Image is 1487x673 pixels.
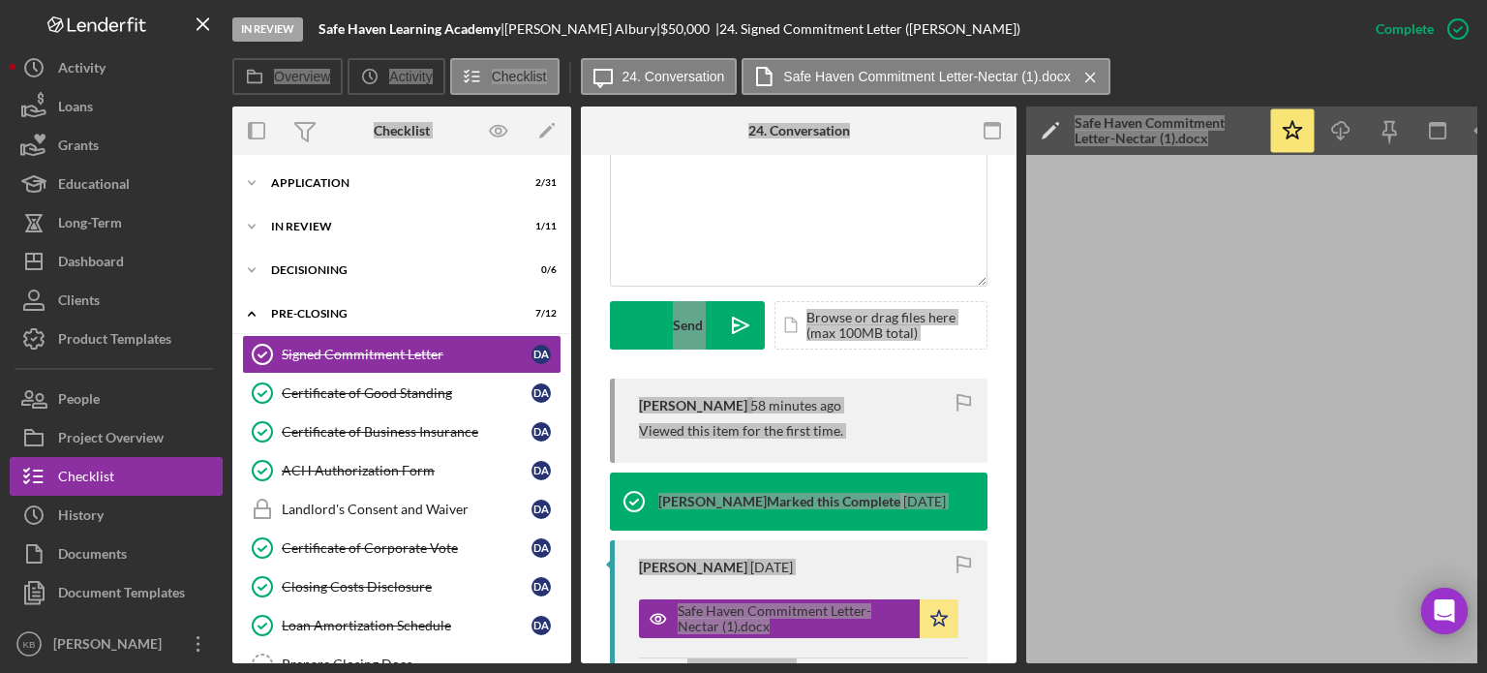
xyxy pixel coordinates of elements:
button: 24. Conversation [581,58,738,95]
div: Send [673,301,703,350]
div: [PERSON_NAME] Albury | [504,21,660,37]
div: In Review [232,17,303,42]
div: D A [531,616,551,635]
time: 2025-09-08 17:09 [750,560,793,575]
time: 2025-09-11 13:30 [750,398,841,413]
div: Viewed this item for the first time. [639,423,843,439]
div: Loan Amortization Schedule [282,618,531,633]
div: Closing Costs Disclosure [282,579,531,595]
text: KB [23,639,36,650]
div: In Review [271,221,508,232]
div: Decisioning [271,264,508,276]
div: 2 / 31 [522,177,557,189]
button: KB[PERSON_NAME] [10,625,223,663]
div: $50,000 [660,21,715,37]
button: Activity [348,58,444,95]
div: D A [531,500,551,519]
button: Complete [1356,10,1477,48]
div: Certificate of Corporate Vote [282,540,531,556]
label: 24. Conversation [622,69,725,84]
div: 7 / 12 [522,308,557,320]
div: D A [531,422,551,442]
div: Complete [1376,10,1434,48]
div: Application [271,177,508,189]
div: | 24. Signed Commitment Letter ([PERSON_NAME]) [715,21,1020,37]
div: Signed Commitment Letter [282,347,531,362]
label: Activity [389,69,432,84]
div: Certificate of Good Standing [282,385,531,401]
div: Documents [58,535,127,578]
button: History [10,496,223,535]
div: D A [531,345,551,364]
a: Certificate of Corporate VoteDA [242,529,561,567]
button: Documents [10,535,223,573]
div: Document Templates [58,573,185,617]
button: Document Templates [10,573,223,612]
div: Checklist [374,123,430,138]
div: Safe Haven Commitment Letter-Nectar (1).docx [1075,115,1259,146]
b: Safe Haven Learning Academy [319,20,501,37]
div: Pre-Closing [271,308,508,320]
div: Certificate of Business Insurance [282,424,531,440]
div: ACH Authorization Form [282,463,531,478]
label: Checklist [492,69,547,84]
a: Certificate of Good StandingDA [242,374,561,413]
div: D A [531,577,551,597]
div: 24. Conversation [748,123,850,138]
button: Send [610,301,765,350]
div: Prepare Closing Docs [282,657,561,672]
a: Signed Commitment LetterDA [242,335,561,374]
button: Safe Haven Commitment Letter-Nectar (1).docx [742,58,1109,95]
div: [PERSON_NAME] [48,625,174,668]
label: Overview [274,69,330,84]
button: Checklist [450,58,560,95]
div: Open Intercom Messenger [1421,588,1468,634]
a: Closing Costs DisclosureDA [242,567,561,606]
div: D A [531,383,551,403]
div: | [319,21,504,37]
div: D A [531,538,551,558]
a: Loan Amortization ScheduleDA [242,606,561,645]
div: [PERSON_NAME] [639,398,747,413]
button: Overview [232,58,343,95]
button: Safe Haven Commitment Letter-Nectar (1).docx [639,599,958,638]
label: Safe Haven Commitment Letter-Nectar (1).docx [783,69,1070,84]
div: [PERSON_NAME] [639,560,747,575]
div: 1 / 11 [522,221,557,232]
div: Safe Haven Commitment Letter-Nectar (1).docx [678,603,910,634]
